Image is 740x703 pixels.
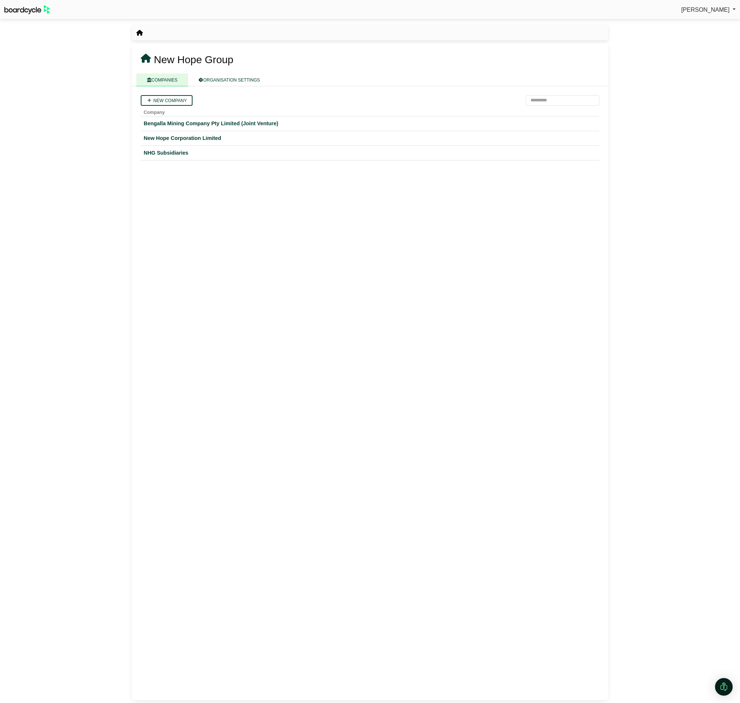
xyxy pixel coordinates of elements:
a: ORGANISATION SETTINGS [188,73,270,86]
a: NHG Subsidiaries [144,149,596,157]
a: New company [141,95,193,106]
a: [PERSON_NAME] [681,5,736,15]
nav: breadcrumb [136,28,143,38]
div: Open Intercom Messenger [715,678,733,696]
a: COMPANIES [136,73,188,86]
img: BoardcycleBlackGreen-aaafeed430059cb809a45853b8cf6d952af9d84e6e89e1f1685b34bfd5cb7d64.svg [4,5,50,14]
a: Bengalla Mining Company Pty Limited (Joint Venture) [144,119,596,128]
span: New Hope Group [154,54,233,65]
th: Company [141,106,599,116]
a: New Hope Corporation Limited [144,134,596,143]
span: [PERSON_NAME] [681,7,730,13]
